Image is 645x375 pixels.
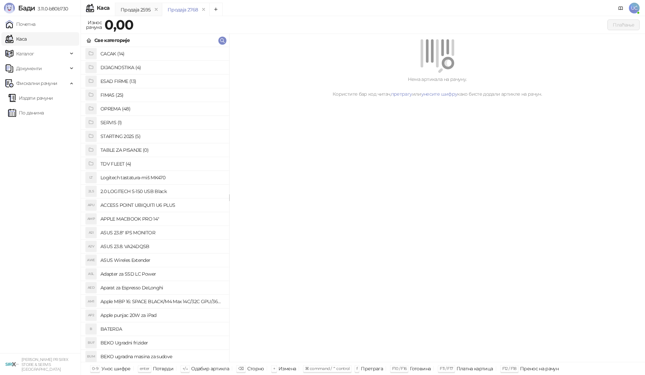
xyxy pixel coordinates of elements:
h4: TDV FLEET (4) [100,158,224,169]
h4: Adapter za SSD LC Power [100,269,224,279]
div: Одабир артикла [191,364,229,373]
div: Готовина [410,364,431,373]
span: + [273,366,275,371]
div: BUM [86,351,96,362]
button: Плаћање [607,19,640,30]
img: Logo [4,3,15,13]
h4: OPREMA (48) [100,103,224,114]
h4: ASUS 23.8" IPS MONITOR [100,227,224,238]
div: Сторно [247,364,264,373]
a: унесите шифру [421,91,458,97]
h4: APPLE MACBOOK PRO 14" [100,214,224,224]
span: Каталог [16,47,34,60]
div: Продаја 2768 [168,6,198,13]
h4: Apple MBP 16: SPACE BLACK/M4 Max 14C/32C GPU/36GB/1T-ZEE [100,296,224,307]
a: претрагу [391,91,412,97]
div: AED [86,282,96,293]
div: Продаја 2595 [121,6,150,13]
div: LT [86,172,96,183]
h4: DIJAGNOSTIKA (4) [100,62,224,73]
span: UĆ [629,3,640,13]
span: 0-9 [92,366,98,371]
span: ⌘ command / ⌃ control [305,366,350,371]
div: AMP [86,214,96,224]
h4: ESAD FIRME (13) [100,76,224,87]
strong: 0,00 [104,16,133,33]
div: B [86,324,96,334]
div: Пренос на рачун [520,364,559,373]
div: Измена [278,364,296,373]
a: Документација [615,3,626,13]
h4: ASUS 23.8. VA24DQSB [100,241,224,252]
div: AWE [86,255,96,266]
button: Add tab [209,3,223,16]
h4: ASUS Wireles Extender [100,255,224,266]
span: F12 / F18 [502,366,517,371]
a: Почетна [5,17,36,31]
div: AP2 [86,310,96,321]
span: Бади [18,4,35,12]
div: APU [86,200,96,210]
span: 3.11.0-b80b730 [35,6,68,12]
span: F11 / F17 [440,366,453,371]
div: A2V [86,241,96,252]
h4: BEKO Ugradni frizider [100,337,224,348]
div: Износ рачуна [85,18,103,32]
a: По данима [8,106,44,120]
div: A2I [86,227,96,238]
span: f [356,366,357,371]
div: AM1 [86,296,96,307]
div: Унос шифре [101,364,131,373]
a: Каса [5,32,27,46]
div: grid [81,47,229,362]
span: ↑/↓ [182,366,188,371]
h4: BEKO ugradna masina za sudove [100,351,224,362]
div: BUF [86,337,96,348]
span: Документи [16,62,42,75]
div: Претрага [361,364,383,373]
h4: Aparat za Espresso DeLonghi [100,282,224,293]
h4: FIMAS (25) [100,90,224,100]
h4: TABLE ZA PISANJE (0) [100,145,224,155]
div: Каса [97,5,110,11]
h4: Logitech tastatura-miš MK470 [100,172,224,183]
span: enter [140,366,149,371]
a: Издати рачуни [8,91,53,105]
button: remove [152,7,161,12]
h4: ACCESS POINT UBIQUITI U6 PLUS [100,200,224,210]
div: 2LS [86,186,96,197]
span: F10 / F16 [392,366,406,371]
div: Нема артикала на рачуну. Користите бар код читач, или како бисте додали артикле на рачун. [238,76,637,98]
img: 64x64-companyLogo-cb9a1907-c9b0-4601-bb5e-5084e694c383.png [5,358,19,371]
div: Све категорије [94,37,130,44]
h4: CACAK (14) [100,48,224,59]
button: remove [199,7,208,12]
div: Платна картица [457,364,493,373]
span: Фискални рачуни [16,77,57,90]
h4: BATERIJA [100,324,224,334]
h4: Apple punjac 20W za iPad [100,310,224,321]
small: [PERSON_NAME] PR SIRIX STORE & SERVIS [GEOGRAPHIC_DATA] [21,357,68,372]
div: Потврди [153,364,174,373]
h4: 2.0 LOGITECH S-150 USB Black [100,186,224,197]
div: ASL [86,269,96,279]
span: ⌫ [238,366,244,371]
h4: SERVIS (1) [100,117,224,128]
h4: STARTING 2025 (5) [100,131,224,142]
